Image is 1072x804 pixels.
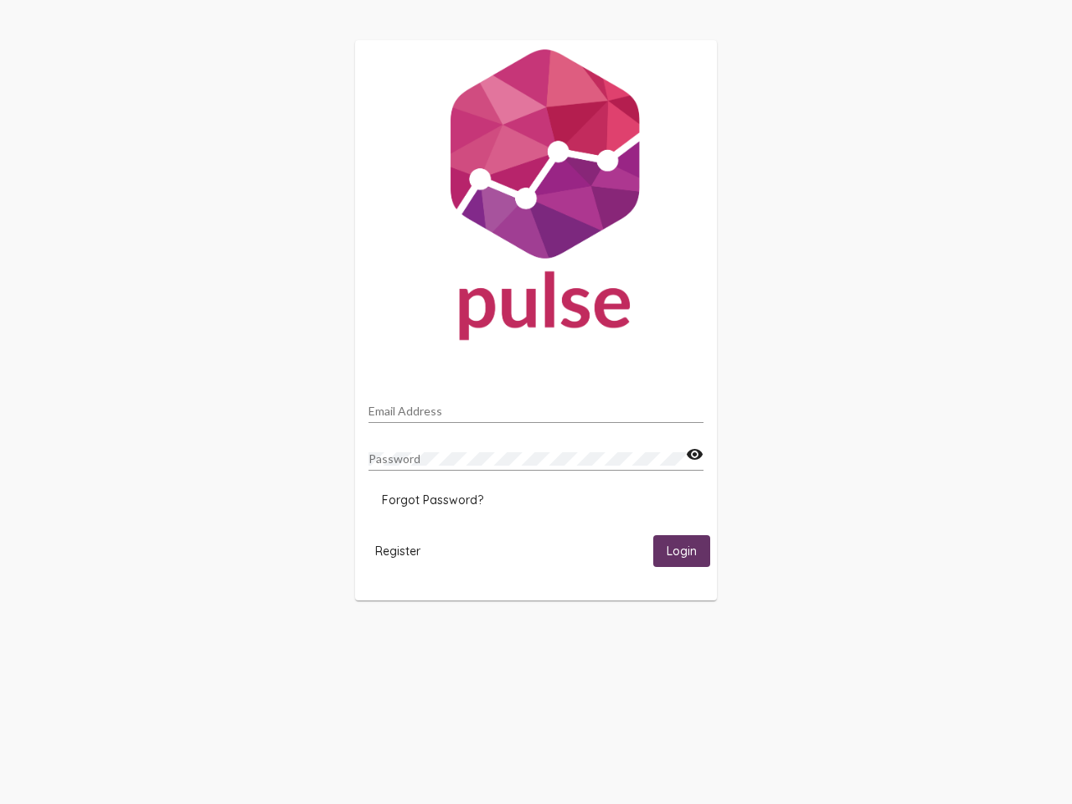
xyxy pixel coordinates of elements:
[362,535,434,566] button: Register
[667,544,697,559] span: Login
[355,40,717,357] img: Pulse For Good Logo
[382,492,483,508] span: Forgot Password?
[653,535,710,566] button: Login
[686,445,703,465] mat-icon: visibility
[368,485,497,515] button: Forgot Password?
[375,544,420,559] span: Register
